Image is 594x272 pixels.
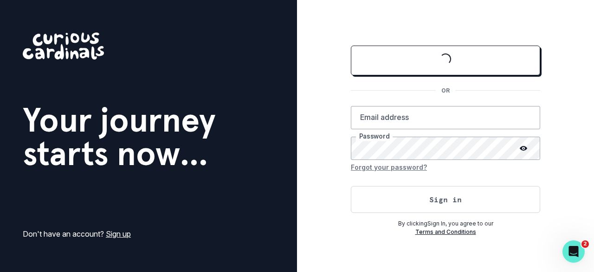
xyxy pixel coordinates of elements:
iframe: Intercom live chat [562,240,585,263]
a: Terms and Conditions [415,228,476,235]
button: Forgot your password? [351,160,427,175]
p: Don't have an account? [23,228,131,239]
p: By clicking Sign In , you agree to our [351,219,540,228]
a: Sign up [106,229,131,239]
button: Sign in [351,186,540,213]
p: OR [436,86,455,95]
h1: Your journey starts now... [23,103,216,170]
span: 2 [581,240,589,248]
button: Sign in with Google (GSuite) [351,46,540,75]
img: Curious Cardinals Logo [23,33,104,60]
